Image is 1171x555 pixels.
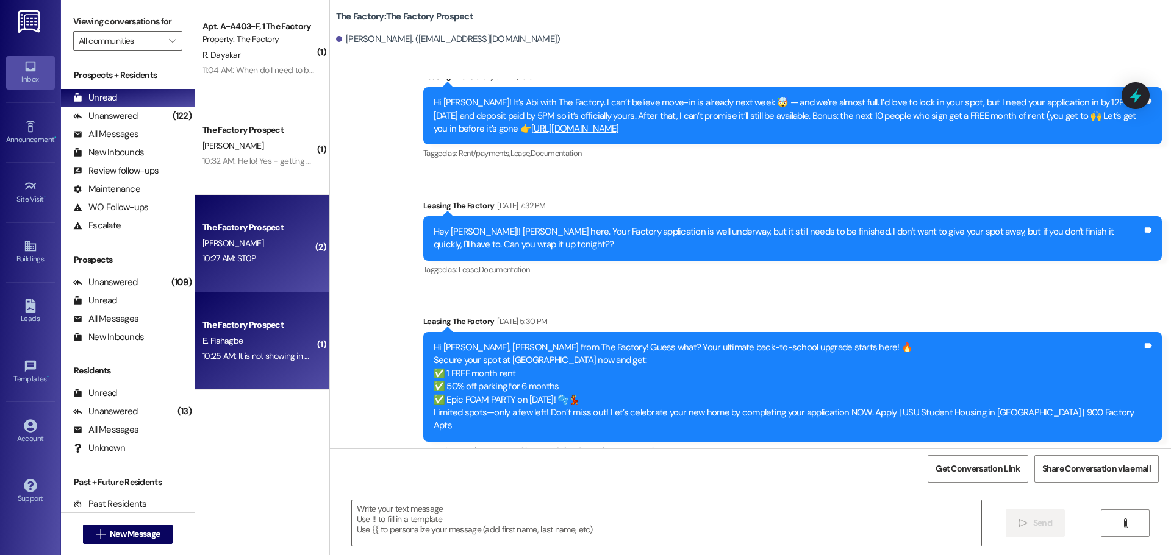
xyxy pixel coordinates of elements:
[459,148,510,158] span: Rent/payments ,
[202,350,365,361] div: 10:25 AM: It is not showing in my portal though
[1019,518,1028,528] i: 
[1121,518,1130,528] i: 
[1033,517,1052,529] span: Send
[202,65,368,76] div: 11:04 AM: When do I need to be fully moved in?
[73,12,182,31] label: Viewing conversations for
[936,462,1020,475] span: Get Conversation Link
[1034,455,1159,483] button: Share Conversation via email
[6,176,55,209] a: Site Visit •
[170,107,195,125] div: (122)
[110,528,160,540] span: New Message
[531,148,582,158] span: Documentation
[73,294,117,307] div: Unread
[83,525,173,544] button: New Message
[73,128,138,141] div: All Messages
[73,313,138,325] div: All Messages
[61,476,195,489] div: Past + Future Residents
[434,341,1142,433] div: Hi [PERSON_NAME], [PERSON_NAME] from The Factory! Guess what? Your ultimate back-to-school upgrad...
[73,405,138,418] div: Unanswered
[79,31,163,51] input: All communities
[535,445,555,456] span: Lease ,
[202,221,315,234] div: The Factory Prospect
[6,415,55,448] a: Account
[423,70,1162,87] div: Leasing The Factory
[6,356,55,389] a: Templates •
[73,219,121,232] div: Escalate
[73,331,144,344] div: New Inbounds
[202,49,240,60] span: R. Dayakar
[336,33,560,46] div: [PERSON_NAME]. ([EMAIL_ADDRESS][DOMAIN_NAME])
[61,69,195,82] div: Prospects + Residents
[202,253,256,264] div: 10:27 AM: ST0P
[202,335,243,346] span: E. Fiahagbe
[202,33,315,46] div: Property: The Factory
[73,110,138,122] div: Unanswered
[423,144,1162,162] div: Tagged as:
[459,264,479,275] span: Lease ,
[174,402,195,421] div: (13)
[47,373,49,381] span: •
[73,146,144,159] div: New Inbounds
[202,20,315,33] div: Apt. A~A403~F, 1 The Factory
[202,319,315,331] div: The Factory Prospect
[73,442,125,454] div: Unknown
[6,236,55,269] a: Buildings
[494,199,545,212] div: [DATE] 7:32 PM
[73,201,148,214] div: WO Follow-ups
[61,364,195,377] div: Residents
[73,164,159,177] div: Review follow-ups
[423,315,1162,332] div: Leasing The Factory
[61,253,195,266] div: Prospects
[434,96,1142,135] div: Hi [PERSON_NAME]! It’s Abi with The Factory. I can’t believe move-in is already next week 🤯 — and...
[611,445,662,456] span: Documentation
[6,475,55,508] a: Support
[73,387,117,400] div: Unread
[423,261,1162,278] div: Tagged as:
[556,445,611,456] span: Safety & security ,
[73,276,138,289] div: Unanswered
[73,498,147,511] div: Past Residents
[54,133,56,142] span: •
[1042,462,1151,475] span: Share Conversation via email
[168,273,195,292] div: (109)
[1006,509,1065,537] button: Send
[494,315,547,328] div: [DATE] 5:30 PM
[6,295,55,328] a: Leads
[531,122,619,135] a: [URL][DOMAIN_NAME]
[73,91,117,104] div: Unread
[202,238,263,249] span: [PERSON_NAME]
[423,199,1162,216] div: Leasing The Factory
[6,56,55,89] a: Inbox
[510,445,535,456] span: Parking ,
[202,140,263,151] span: [PERSON_NAME]
[169,36,176,46] i: 
[202,155,482,166] div: 10:32 AM: Hello! Yes - getting with my nephew so we can fill out the application.
[336,10,473,23] b: The Factory: The Factory Prospect
[928,455,1028,483] button: Get Conversation Link
[423,442,1162,459] div: Tagged as:
[510,148,531,158] span: Lease ,
[18,10,43,33] img: ResiDesk Logo
[73,423,138,436] div: All Messages
[44,193,46,202] span: •
[96,529,105,539] i: 
[434,225,1142,252] div: Hey [PERSON_NAME]!! [PERSON_NAME] here. Your Factory application is well underway, but it still n...
[73,183,140,196] div: Maintenance
[479,264,530,275] span: Documentation
[459,445,510,456] span: Rent/payments ,
[202,124,315,136] div: The Factory Prospect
